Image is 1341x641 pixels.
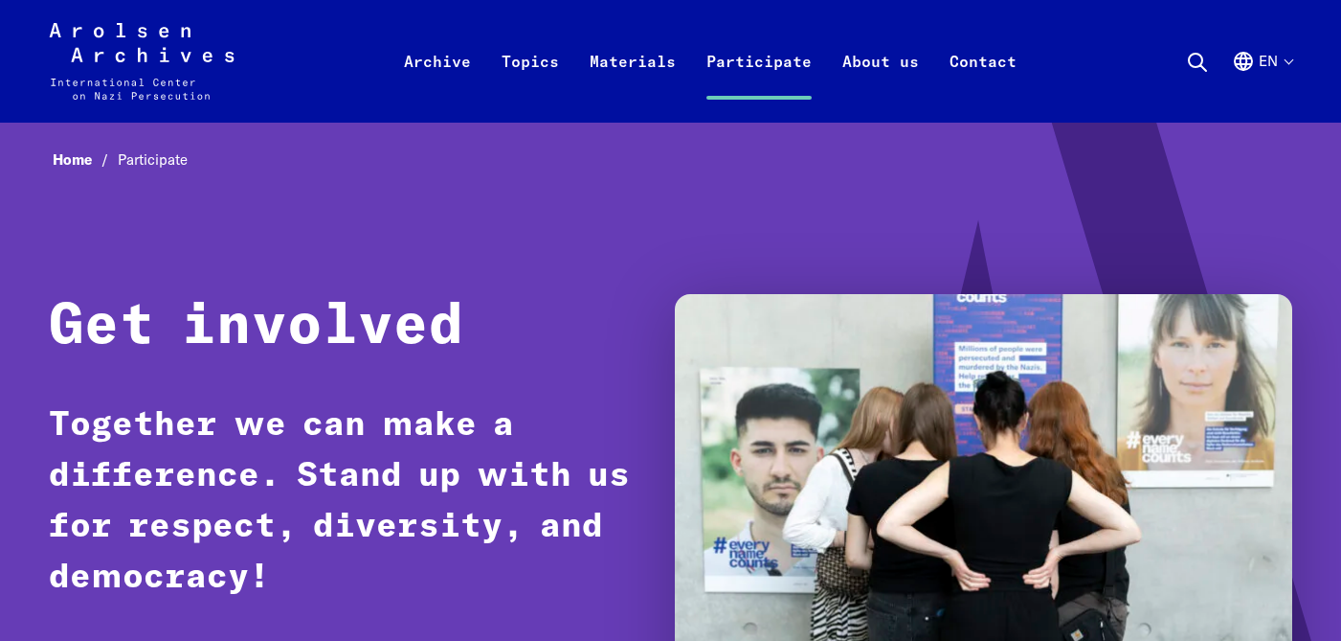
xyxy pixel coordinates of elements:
[49,401,637,605] p: Together we can make a difference. Stand up with us for respect, diversity, and democracy!
[118,150,188,169] span: Participate
[934,46,1032,123] a: Contact
[49,294,464,362] h1: Get involved
[389,46,486,123] a: Archive
[1232,50,1292,119] button: English, language selection
[389,23,1032,100] nav: Primary
[53,150,118,169] a: Home
[827,46,934,123] a: About us
[574,46,691,123] a: Materials
[691,46,827,123] a: Participate
[49,146,1293,174] nav: Breadcrumb
[486,46,574,123] a: Topics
